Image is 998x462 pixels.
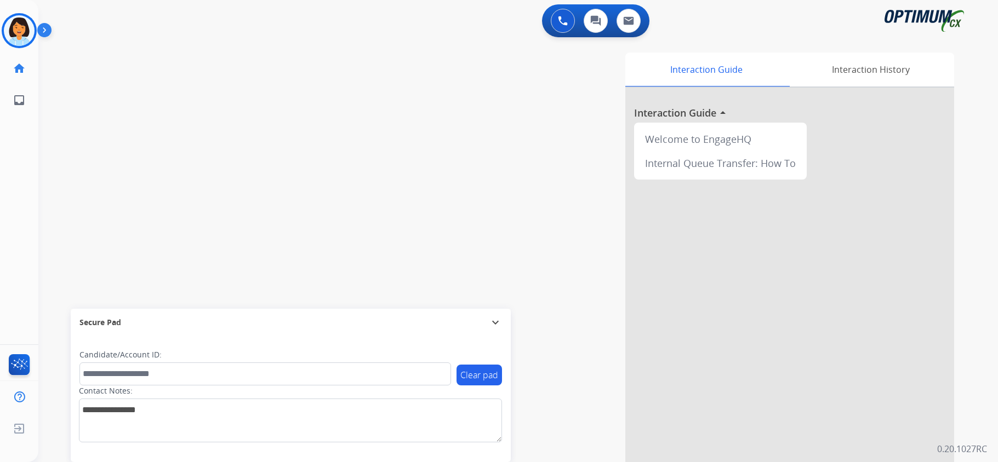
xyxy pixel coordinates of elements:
mat-icon: expand_more [489,316,502,329]
p: 0.20.1027RC [937,442,987,455]
img: avatar [4,15,35,46]
div: Interaction Guide [625,53,787,86]
div: Internal Queue Transfer: How To [638,151,802,175]
mat-icon: inbox [13,94,26,107]
label: Candidate/Account ID: [79,349,162,360]
div: Interaction History [787,53,954,86]
button: Clear pad [457,365,502,385]
div: Welcome to EngageHQ [638,127,802,151]
label: Contact Notes: [79,385,133,396]
mat-icon: home [13,62,26,75]
span: Secure Pad [79,317,121,328]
